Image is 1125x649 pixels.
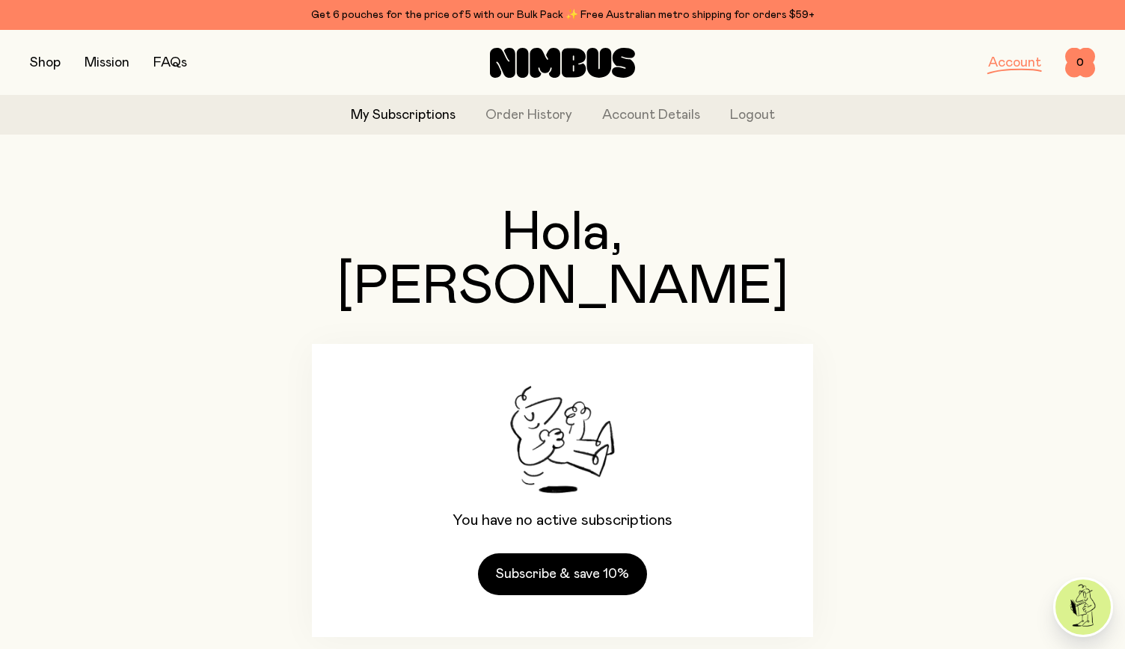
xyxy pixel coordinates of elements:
[478,553,647,595] a: Subscribe & save 10%
[153,56,187,70] a: FAQs
[351,105,456,126] a: My Subscriptions
[602,105,700,126] a: Account Details
[453,511,672,529] p: You have no active subscriptions
[30,6,1095,24] div: Get 6 pouches for the price of 5 with our Bulk Pack ✨ Free Australian metro shipping for orders $59+
[1055,579,1111,635] img: agent
[85,56,129,70] a: Mission
[485,105,572,126] a: Order History
[730,105,775,126] button: Logout
[1065,48,1095,78] button: 0
[988,56,1041,70] a: Account
[312,206,813,314] h1: Hola, [PERSON_NAME]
